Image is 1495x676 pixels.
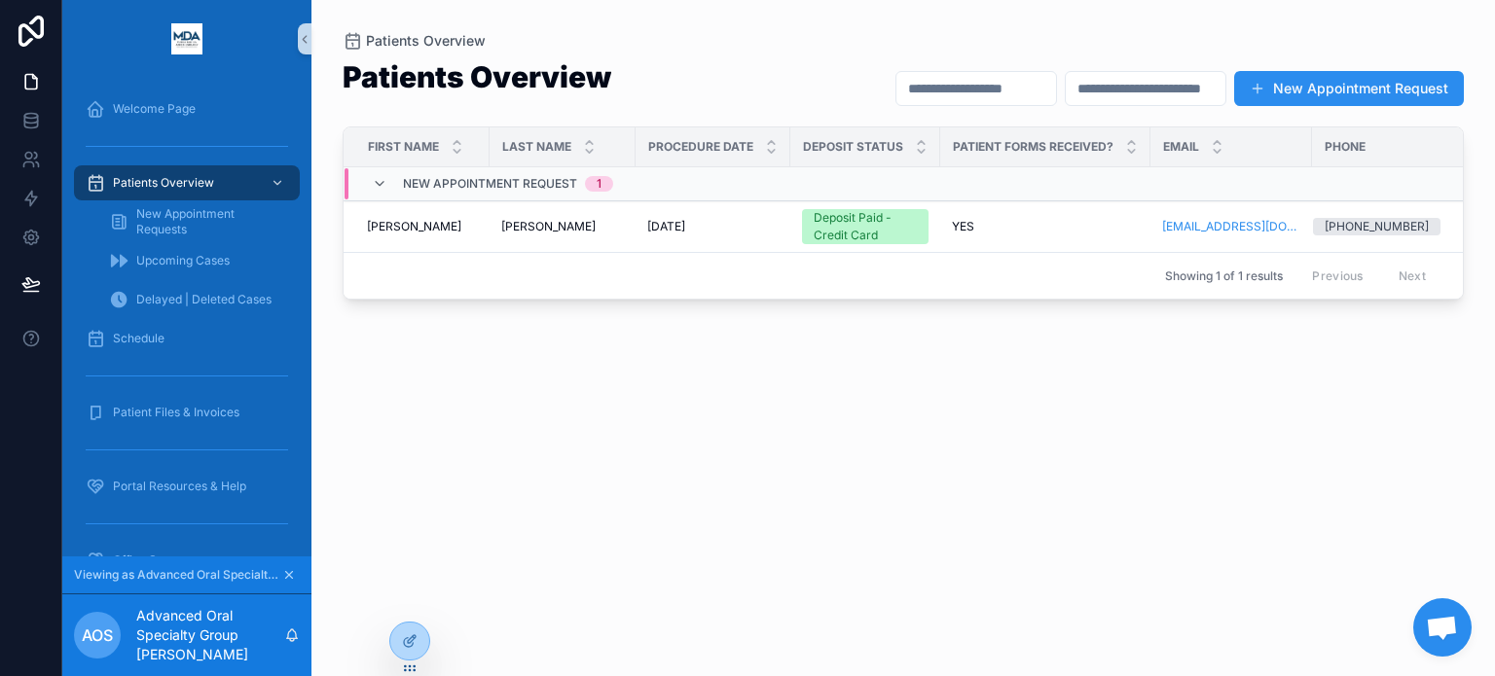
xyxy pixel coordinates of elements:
span: Office Space [113,552,184,568]
a: [PERSON_NAME] [367,219,478,234]
span: Delayed | Deleted Cases [136,292,272,307]
span: Email [1163,139,1199,155]
span: Last Name [502,139,571,155]
span: Welcome Page [113,101,196,117]
span: Viewing as Advanced Oral Specialty Group [74,567,278,583]
div: scrollable content [62,78,311,556]
span: Portal Resources & Help [113,479,246,494]
span: Schedule [113,331,164,346]
span: Deposit Status [803,139,903,155]
span: Patient Files & Invoices [113,405,239,420]
span: YES [952,219,974,234]
a: New Appointment Requests [97,204,300,239]
span: [DATE] [647,219,685,234]
a: Patient Files & Invoices [74,395,300,430]
span: Procedure Date [648,139,753,155]
a: [PERSON_NAME] [501,219,624,234]
span: [PERSON_NAME] [367,219,461,234]
a: Portal Resources & Help [74,469,300,504]
h1: Patients Overview [343,62,611,91]
a: YES [952,219,1139,234]
a: Delayed | Deleted Cases [97,282,300,317]
p: Advanced Oral Specialty Group [PERSON_NAME] [136,606,284,664]
span: [PERSON_NAME] [501,219,596,234]
div: [PHONE_NUMBER] [1325,218,1429,235]
span: Showing 1 of 1 results [1165,268,1283,284]
a: Upcoming Cases [97,243,300,278]
a: [EMAIL_ADDRESS][DOMAIN_NAME] [1162,219,1300,234]
div: Deposit Paid - Credit Card [814,209,917,244]
span: First Name [368,139,439,155]
span: New Appointment Request [403,176,577,192]
span: Patients Overview [366,31,486,51]
a: [PHONE_NUMBER] [1313,218,1440,235]
div: 1 [597,176,602,192]
a: Schedule [74,321,300,356]
a: Deposit Paid - Credit Card [802,209,929,244]
button: New Appointment Request [1234,71,1464,106]
a: Patients Overview [343,31,486,51]
span: Patients Overview [113,175,214,191]
img: App logo [171,23,202,54]
div: Open chat [1413,598,1472,657]
span: AOS [82,623,113,647]
a: Patients Overview [74,165,300,200]
span: Upcoming Cases [136,253,230,268]
span: Phone [1325,139,1366,155]
a: [DATE] [647,219,779,234]
span: New Appointment Requests [136,206,280,237]
span: Patient Forms Received? [953,139,1113,155]
a: Office Space [74,543,300,578]
a: Welcome Page [74,91,300,126]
